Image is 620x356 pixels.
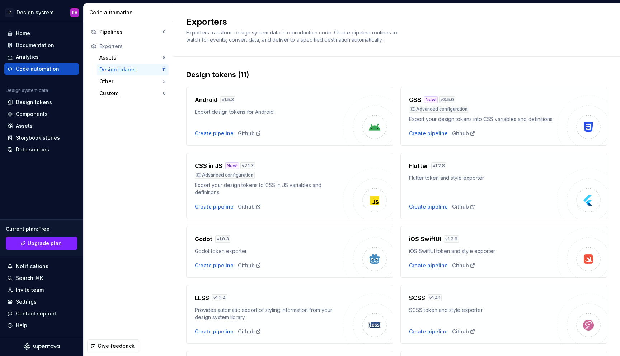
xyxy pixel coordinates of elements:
div: iOS SwiftUI token and style exporter [409,248,557,255]
h2: Exporters [186,16,598,28]
div: RA [72,10,77,15]
div: Design system [17,9,53,16]
div: New! [424,96,438,103]
div: Flutter token and style exporter [409,174,557,182]
h4: CSS [409,95,421,104]
div: Design system data [6,88,48,93]
h4: Flutter [409,161,428,170]
div: Invite team [16,286,44,294]
a: Github [452,130,475,137]
div: Github [238,328,261,335]
div: 8 [163,55,166,61]
button: Create pipeline [409,130,448,137]
div: Create pipeline [195,262,234,269]
button: Pipelines0 [88,26,169,38]
div: Documentation [16,42,54,49]
div: Create pipeline [195,328,234,335]
div: SCSS token and style exporter [409,306,557,314]
div: Settings [16,298,37,305]
div: Code automation [89,9,170,16]
div: Home [16,30,30,37]
div: Notifications [16,263,48,270]
div: New! [225,162,239,169]
div: Current plan : Free [6,225,77,233]
div: v 1.3.4 [212,294,227,301]
div: Export design tokens for Android [195,108,343,116]
button: Notifications [4,261,79,272]
a: Github [238,262,261,269]
a: Data sources [4,144,79,155]
div: v 1.5.3 [220,96,235,103]
div: 0 [163,90,166,96]
div: Create pipeline [409,203,448,210]
div: 3 [163,79,166,84]
button: Help [4,320,79,331]
div: Godot token exporter [195,248,343,255]
a: Home [4,28,79,39]
a: Design tokens [4,97,79,108]
a: Analytics [4,51,79,63]
button: Create pipeline [409,328,448,335]
div: v 1.2.8 [431,162,446,169]
a: Design tokens11 [97,64,169,75]
div: Design tokens (11) [186,70,607,80]
div: Custom [99,90,163,97]
div: Assets [99,54,163,61]
div: Code automation [16,65,59,72]
div: Advanced configuration [409,106,469,113]
span: Upgrade plan [28,240,62,247]
button: Create pipeline [409,262,448,269]
div: Provides automatic export of styling information from your design system library. [195,306,343,321]
a: Github [238,130,261,137]
h4: CSS in JS [195,161,222,170]
div: Github [238,203,261,210]
button: Give feedback [87,339,139,352]
h4: iOS SwiftUI [409,235,441,243]
button: Create pipeline [195,203,234,210]
div: v 1.4.1 [428,294,442,301]
button: Other3 [97,76,169,87]
div: Exporters [99,43,166,50]
svg: Supernova Logo [24,343,60,350]
button: RADesign systemRA [1,5,82,20]
div: Design tokens [16,99,52,106]
div: v 1.0.3 [215,235,230,243]
div: Help [16,322,27,329]
div: Search ⌘K [16,275,43,282]
div: Advanced configuration [195,172,255,179]
button: Custom0 [97,88,169,99]
div: Export your design tokens into CSS variables and definitions. [409,116,557,123]
a: Assets8 [97,52,169,64]
div: v 3.5.0 [439,96,455,103]
span: Exporters transform design system data into production code. Create pipeline routines to watch fo... [186,29,399,43]
div: Pipelines [99,28,163,36]
div: v 1.2.6 [444,235,459,243]
a: Github [452,328,475,335]
a: Assets [4,120,79,132]
a: Storybook stories [4,132,79,144]
div: Contact support [16,310,56,317]
div: RA [5,8,14,17]
div: Assets [16,122,33,130]
a: Github [452,262,475,269]
div: Data sources [16,146,49,153]
a: Upgrade plan [6,237,77,250]
a: Github [452,203,475,210]
a: Settings [4,296,79,308]
div: Design tokens [99,66,162,73]
div: Storybook stories [16,134,60,141]
button: Contact support [4,308,79,319]
div: 11 [162,67,166,72]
